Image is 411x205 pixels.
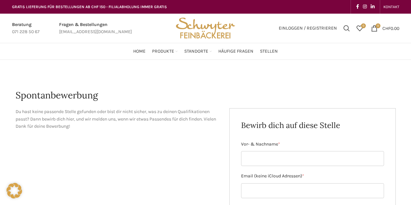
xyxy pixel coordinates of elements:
span: CHF [382,25,391,31]
span: Home [133,48,146,55]
a: Suchen [340,22,353,35]
a: Infobox link [59,21,132,36]
a: Einloggen / Registrieren [276,22,340,35]
label: Email (keine iCloud Adressen) [241,173,384,180]
a: 0 [353,22,366,35]
a: Infobox link [12,21,40,36]
div: Main navigation [9,45,403,58]
span: Produkte [152,48,174,55]
a: 0 CHF0.00 [368,22,403,35]
p: Du hast keine passende Stelle gefunden oder bist dir nicht sicher, was zu deinen Qualifikationen ... [16,108,220,130]
span: 0 [376,23,380,28]
a: Linkedin social link [369,2,377,11]
a: Home [133,45,146,58]
span: GRATIS LIEFERUNG FÜR BESTELLUNGEN AB CHF 150 - FILIALABHOLUNG IMMER GRATIS [12,5,167,9]
span: Standorte [184,48,208,55]
a: Stellen [260,45,278,58]
div: Secondary navigation [380,0,403,13]
label: Vor- & Nachname [241,141,384,148]
h1: Spontanbewerbung [16,89,396,102]
img: Bäckerei Schwyter [173,14,237,43]
a: Standorte [184,45,212,58]
a: Häufige Fragen [218,45,253,58]
span: Stellen [260,48,278,55]
span: KONTAKT [383,5,399,9]
span: Einloggen / Registrieren [279,26,337,31]
a: Facebook social link [354,2,361,11]
a: KONTAKT [383,0,399,13]
div: Meine Wunschliste [353,22,366,35]
span: Häufige Fragen [218,48,253,55]
span: 0 [361,23,366,28]
a: Produkte [152,45,178,58]
h2: Bewirb dich auf diese Stelle [241,120,384,131]
a: Instagram social link [361,2,369,11]
a: Site logo [173,25,237,31]
bdi: 0.00 [382,25,399,31]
